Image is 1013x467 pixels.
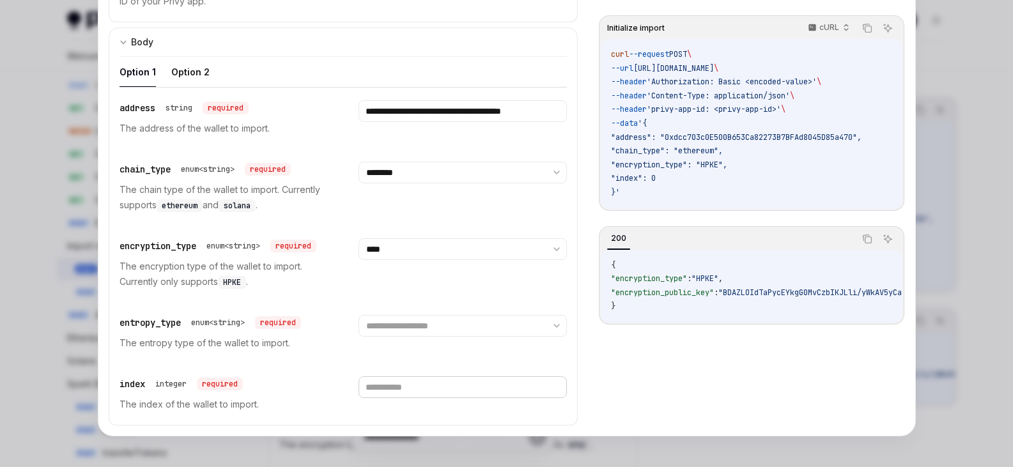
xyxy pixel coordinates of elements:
[611,91,647,101] span: --header
[790,91,794,101] span: \
[197,378,243,390] div: required
[611,63,633,73] span: --url
[611,260,615,270] span: {
[162,201,197,211] span: ethereum
[611,118,638,128] span: --data
[120,317,181,328] span: entropy_type
[224,201,251,211] span: solana
[120,376,243,392] div: index
[669,49,687,59] span: POST
[611,301,615,311] span: }
[120,238,316,254] div: encryption_type
[245,163,291,176] div: required
[120,100,249,116] div: address
[611,160,727,170] span: "encryption_type": "HPKE",
[647,77,817,87] span: 'Authorization: Basic <encoded-value>'
[607,23,665,33] span: Initialize import
[255,316,301,329] div: required
[801,17,855,39] button: cURL
[611,187,620,197] span: }'
[633,63,714,73] span: [URL][DOMAIN_NAME]
[120,397,328,412] p: The index of the wallet to import.
[611,77,647,87] span: --header
[611,287,714,298] span: "encryption_public_key"
[131,34,153,50] div: Body
[718,273,723,284] span: ,
[781,104,785,114] span: \
[120,182,328,213] p: The chain type of the wallet to import. Currently supports and .
[223,277,241,287] span: HPKE
[171,57,210,87] button: Option 2
[714,63,718,73] span: \
[859,20,876,36] button: Copy the contents from the code block
[638,118,647,128] span: '{
[859,231,876,247] button: Copy the contents from the code block
[120,378,145,390] span: index
[120,121,328,136] p: The address of the wallet to import.
[629,49,669,59] span: --request
[120,102,155,114] span: address
[687,49,692,59] span: \
[120,164,171,175] span: chain_type
[270,240,316,252] div: required
[714,287,718,298] span: :
[692,273,718,284] span: "HPKE"
[819,22,839,33] p: cURL
[687,273,692,284] span: :
[611,273,687,284] span: "encryption_type"
[647,91,790,101] span: 'Content-Type: application/json'
[203,102,249,114] div: required
[120,240,196,252] span: encryption_type
[120,315,301,330] div: entropy_type
[611,173,656,183] span: "index": 0
[879,20,896,36] button: Ask AI
[120,335,328,351] p: The entropy type of the wallet to import.
[120,259,328,289] p: The encryption type of the wallet to import. Currently only supports .
[611,132,862,142] span: "address": "0xdcc703c0E500B653Ca82273B7BFAd8045D85a470",
[607,231,630,246] div: 200
[611,146,723,156] span: "chain_type": "ethereum",
[109,27,578,56] button: expand input section
[120,162,291,177] div: chain_type
[647,104,781,114] span: 'privy-app-id: <privy-app-id>'
[879,231,896,247] button: Ask AI
[817,77,821,87] span: \
[611,104,647,114] span: --header
[611,49,629,59] span: curl
[120,57,156,87] button: Option 1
